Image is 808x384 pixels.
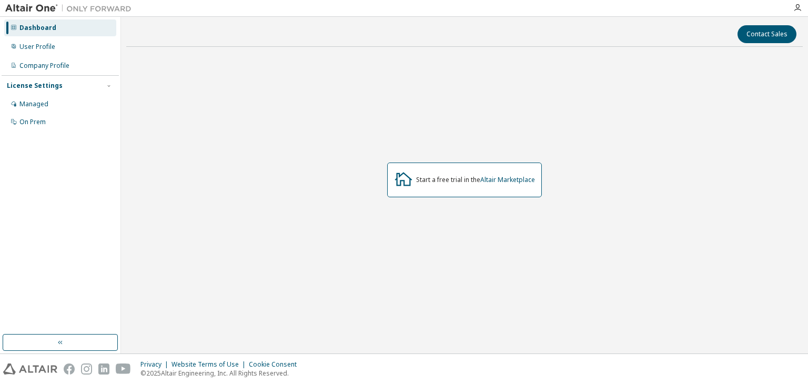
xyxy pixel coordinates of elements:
[480,175,535,184] a: Altair Marketplace
[19,24,56,32] div: Dashboard
[140,369,303,378] p: © 2025 Altair Engineering, Inc. All Rights Reserved.
[7,82,63,90] div: License Settings
[98,363,109,375] img: linkedin.svg
[171,360,249,369] div: Website Terms of Use
[19,43,55,51] div: User Profile
[249,360,303,369] div: Cookie Consent
[3,363,57,375] img: altair_logo.svg
[5,3,137,14] img: Altair One
[140,360,171,369] div: Privacy
[19,118,46,126] div: On Prem
[81,363,92,375] img: instagram.svg
[738,25,796,43] button: Contact Sales
[19,62,69,70] div: Company Profile
[416,176,535,184] div: Start a free trial in the
[64,363,75,375] img: facebook.svg
[19,100,48,108] div: Managed
[116,363,131,375] img: youtube.svg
